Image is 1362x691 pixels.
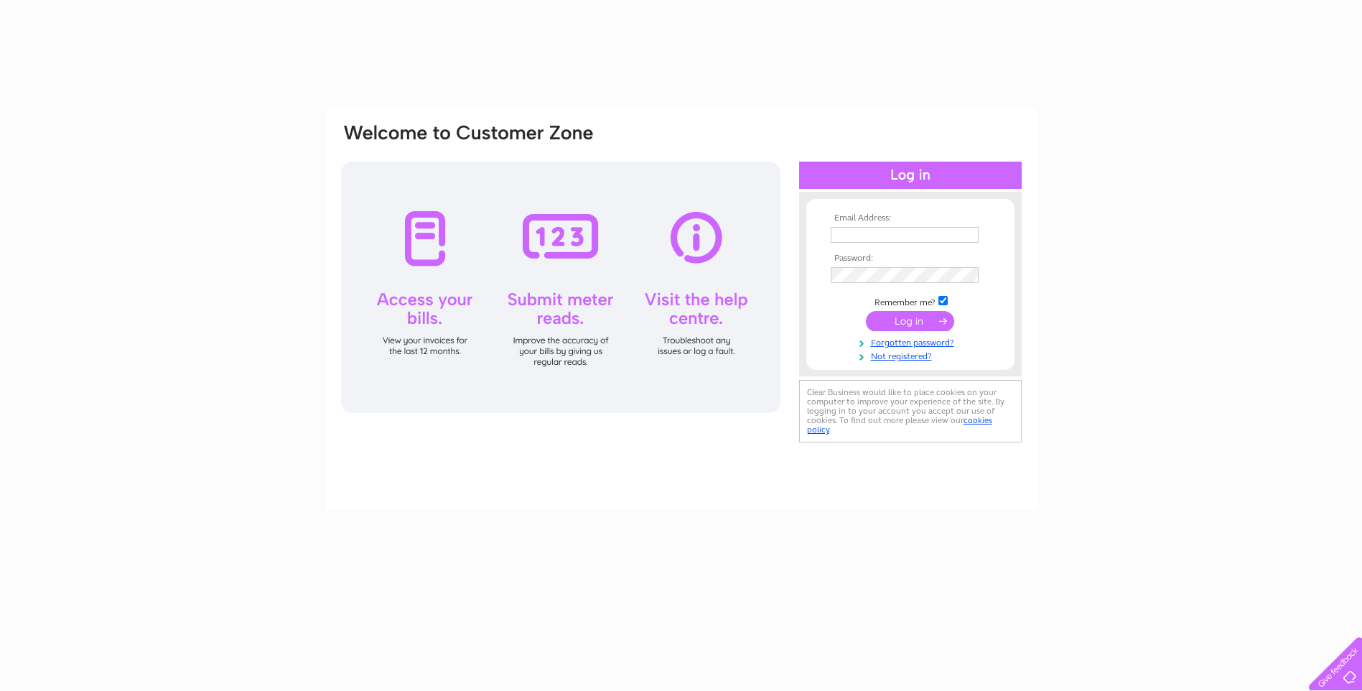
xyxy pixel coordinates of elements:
[827,213,994,223] th: Email Address:
[831,348,994,362] a: Not registered?
[866,311,954,331] input: Submit
[831,335,994,348] a: Forgotten password?
[827,254,994,264] th: Password:
[799,380,1022,442] div: Clear Business would like to place cookies on your computer to improve your experience of the sit...
[807,415,992,435] a: cookies policy
[827,294,994,308] td: Remember me?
